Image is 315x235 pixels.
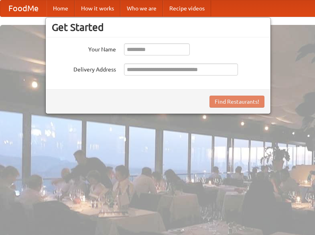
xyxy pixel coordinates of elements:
[47,0,75,16] a: Home
[52,43,116,53] label: Your Name
[120,0,163,16] a: Who we are
[163,0,211,16] a: Recipe videos
[0,0,47,16] a: FoodMe
[75,0,120,16] a: How it works
[52,63,116,74] label: Delivery Address
[52,21,264,33] h3: Get Started
[209,96,264,108] button: Find Restaurants!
